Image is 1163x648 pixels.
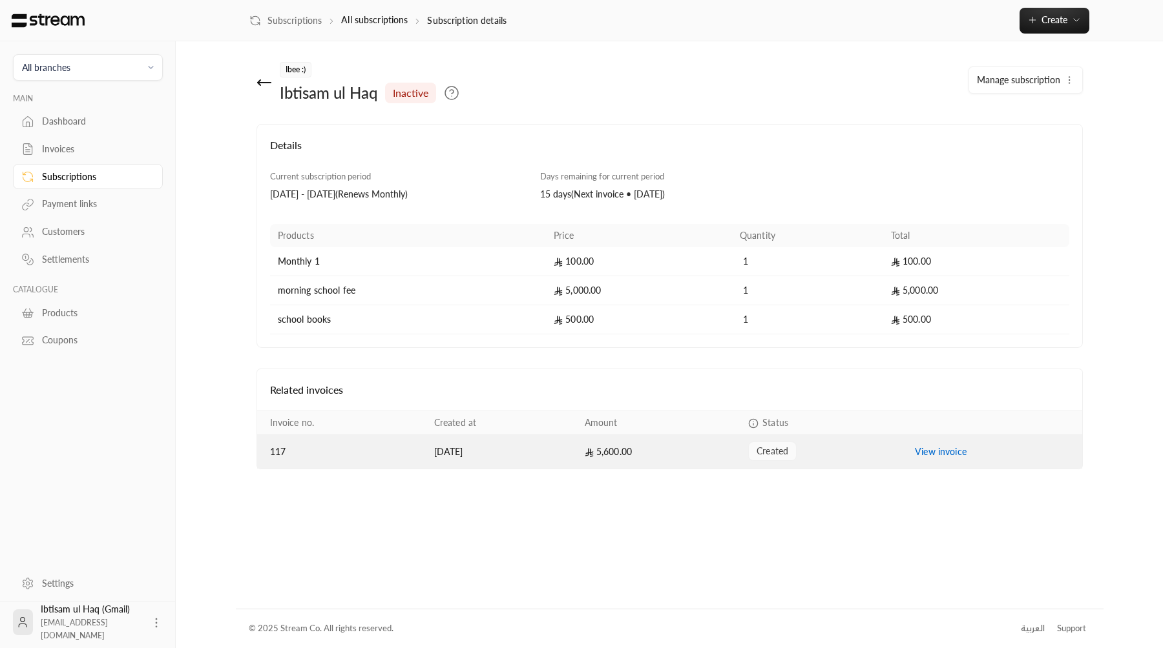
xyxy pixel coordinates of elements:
[732,224,883,247] th: Quantity
[270,224,1069,334] table: Products
[13,192,163,217] a: Payment links
[1020,8,1089,34] button: Create
[883,276,1069,305] td: 5,000.00
[10,14,86,28] img: Logo
[13,54,163,81] button: All branches
[883,305,1069,334] td: 500.00
[427,14,507,27] p: Subscription details
[762,417,788,428] span: Status
[249,14,507,27] nav: breadcrumb
[41,603,142,642] div: Ibtisam ul Haq (Gmail)
[13,571,163,596] a: Settings
[42,225,147,238] div: Customers
[42,170,147,183] div: Subscriptions
[1053,617,1091,640] a: Support
[577,411,741,435] th: Amount
[426,435,577,469] td: [DATE]
[883,224,1069,247] th: Total
[540,188,798,201] div: 15 days ( Next invoice • [DATE] )
[42,307,147,319] div: Products
[740,284,753,297] span: 1
[280,83,377,103] div: Ibtisam ul Haq
[270,276,547,305] td: morning school fee
[1021,622,1045,635] div: العربية
[270,188,528,201] div: [DATE] - [DATE] ( Renews Monthly )
[42,197,147,210] div: Payment links
[257,411,426,435] th: Invoice no.
[270,224,547,247] th: Products
[883,247,1069,276] td: 100.00
[740,255,753,268] span: 1
[546,247,732,276] td: 100.00
[270,247,547,276] td: Monthly 1
[249,622,393,635] div: © 2025 Stream Co. All rights reserved.
[426,411,577,435] th: Created at
[42,334,147,347] div: Coupons
[13,300,163,325] a: Products
[13,164,163,189] a: Subscriptions
[341,14,408,25] a: All subscriptions
[969,67,1082,93] button: Manage subscription
[577,435,741,469] td: 5,600.00
[270,382,1069,398] h4: Related invoices
[280,62,311,77] span: Ibee :)
[540,171,664,181] span: Days remaining for current period
[249,14,322,27] a: Subscriptions
[915,446,967,457] a: View invoice
[42,577,147,590] div: Settings
[13,247,163,272] a: Settlements
[13,109,163,134] a: Dashboard
[13,219,163,245] a: Customers
[257,435,426,469] td: 117
[740,313,753,326] span: 1
[22,61,70,74] div: All branches
[1042,14,1067,25] span: Create
[393,85,428,101] span: inactive
[42,115,147,128] div: Dashboard
[257,410,1082,469] table: Payments
[13,137,163,162] a: Invoices
[757,445,788,458] span: created
[270,305,547,334] td: school books
[13,285,163,295] p: CATALOGUE
[42,253,147,266] div: Settlements
[42,143,147,156] div: Invoices
[270,171,371,181] span: Current subscription period
[546,224,732,247] th: Price
[41,618,108,640] span: [EMAIL_ADDRESS][DOMAIN_NAME]
[977,74,1060,85] span: Manage subscription
[13,328,163,353] a: Coupons
[13,94,163,104] p: MAIN
[546,305,732,334] td: 500.00
[270,137,1069,166] h4: Details
[546,276,732,305] td: 5,000.00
